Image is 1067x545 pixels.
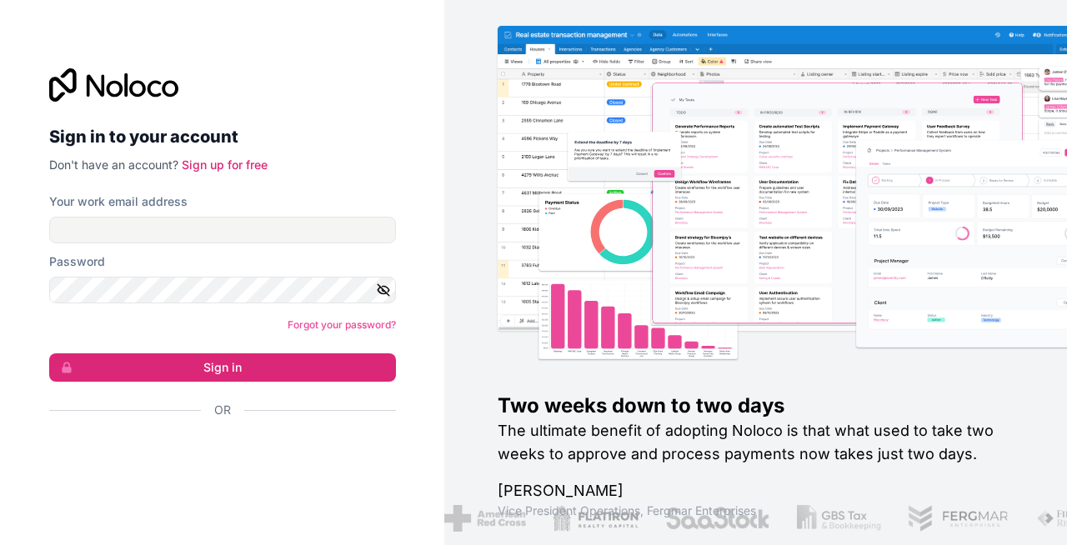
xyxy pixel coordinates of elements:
[182,157,268,172] a: Sign up for free
[498,479,1014,502] h1: [PERSON_NAME]
[49,157,178,172] span: Don't have an account?
[49,193,188,210] label: Your work email address
[214,402,231,418] span: Or
[288,318,396,331] a: Forgot your password?
[49,217,396,243] input: Email address
[49,253,105,270] label: Password
[49,277,396,303] input: Password
[498,419,1014,466] h2: The ultimate benefit of adopting Noloco is that what used to take two weeks to approve and proces...
[498,392,1014,419] h1: Two weeks down to two days
[49,122,396,152] h2: Sign in to your account
[498,502,1014,519] h1: Vice President Operations , Fergmar Enterprises
[444,505,525,532] img: /assets/american-red-cross-BAupjrZR.png
[49,353,396,382] button: Sign in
